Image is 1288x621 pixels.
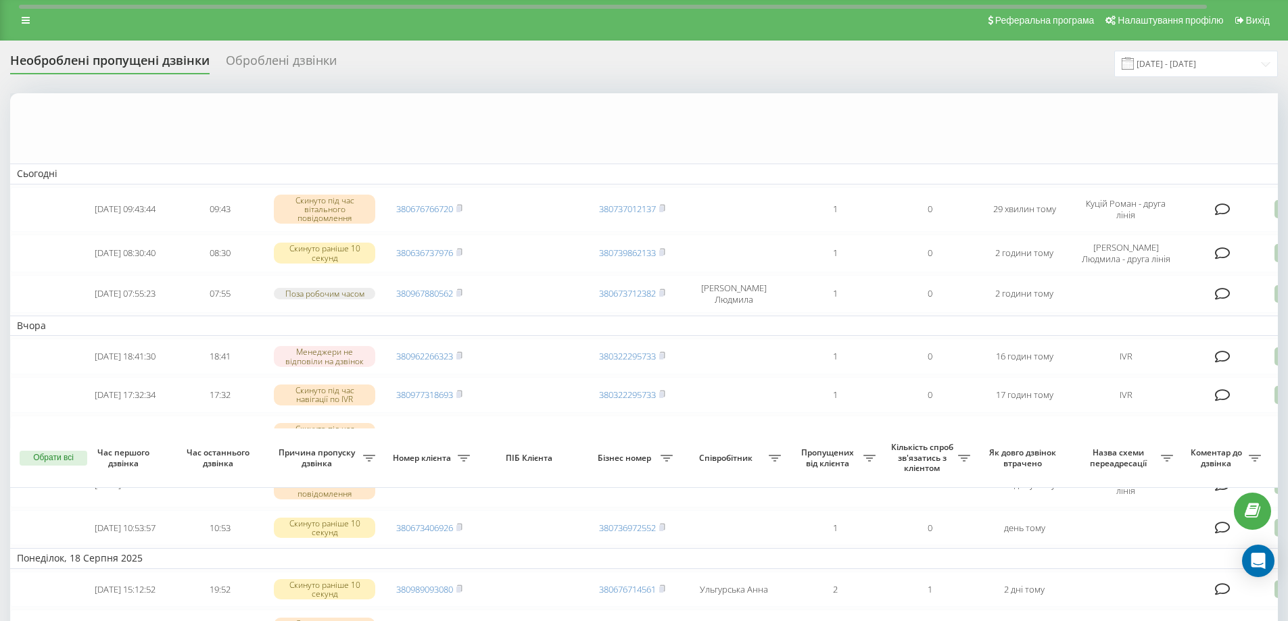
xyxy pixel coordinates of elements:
a: 380676766720 [396,203,453,215]
td: 2 [788,572,882,607]
a: 380676714561 [599,583,656,595]
div: Поза робочим часом [274,288,375,299]
span: Бізнес номер [592,453,661,464]
td: 1 [882,572,977,607]
span: Співробітник [686,453,769,464]
span: Реферальна програма [995,15,1095,26]
td: [DATE] 07:55:23 [78,275,172,313]
button: Обрати всі [20,451,87,466]
span: Назва схеми переадресації [1078,447,1161,468]
td: [PERSON_NAME] Людмила - друга лінія [1072,234,1180,272]
div: Скинуто раніше 10 секунд [274,579,375,599]
span: ПІБ Клієнта [488,453,573,464]
span: Коментар до дзвінка [1187,447,1249,468]
div: Менеджери не відповіли на дзвінок [274,346,375,366]
td: 1 [788,187,882,232]
td: 1 [788,275,882,313]
a: 380737012137 [599,203,656,215]
td: 1 [788,416,882,460]
td: 1 [788,377,882,413]
span: Налаштування профілю [1118,15,1223,26]
a: 380739862133 [599,247,656,259]
span: Як довго дзвінок втрачено [988,447,1061,468]
td: 1 [788,510,882,546]
a: 380962266323 [396,350,453,362]
td: день тому [977,510,1072,546]
a: 380967880562 [396,287,453,299]
td: [DATE] 15:12:52 [78,572,172,607]
td: [DATE] 17:32:34 [78,377,172,413]
td: 09:43 [172,187,267,232]
td: 16 годин тому [977,339,1072,374]
a: 380989093080 [396,583,453,595]
td: [DATE] 13:50:11 [78,416,172,460]
a: 380673712382 [599,287,656,299]
a: 380673406926 [396,522,453,534]
td: [DATE] 09:43:44 [78,187,172,232]
td: 07:55 [172,275,267,313]
td: 18:41 [172,339,267,374]
div: Open Intercom Messenger [1242,545,1274,577]
span: Кількість спроб зв'язатись з клієнтом [889,442,958,474]
td: 29 хвилин тому [977,187,1072,232]
td: 0 [882,275,977,313]
td: 0 [882,234,977,272]
span: Причина пропуску дзвінка [274,447,363,468]
td: 2 години тому [977,234,1072,272]
td: [PERSON_NAME] Людмила [679,275,788,313]
a: 380322295733 [599,350,656,362]
div: Скинуто під час вітального повідомлення [274,195,375,224]
td: 1 [788,339,882,374]
td: 2 дні тому [977,572,1072,607]
td: Куцій Роман - друга лінія [1072,187,1180,232]
td: 20 годин тому [977,416,1072,460]
td: 19:52 [172,572,267,607]
div: Необроблені пропущені дзвінки [10,53,210,74]
td: 0 [882,339,977,374]
td: 0 [882,377,977,413]
td: Куцій Роман - друга лінія [1072,416,1180,460]
td: 17 годин тому [977,377,1072,413]
span: Час останнього дзвінка [183,447,256,468]
td: 0 [882,416,977,460]
td: 13:50 [172,416,267,460]
td: [DATE] 10:53:57 [78,510,172,546]
span: Пропущених від клієнта [794,447,863,468]
td: 08:30 [172,234,267,272]
td: 0 [882,510,977,546]
div: Скинуто під час вітального повідомлення [274,423,375,453]
td: IVR [1072,377,1180,413]
a: 380636737976 [396,247,453,259]
td: [DATE] 18:41:30 [78,339,172,374]
td: 17:32 [172,377,267,413]
td: 1 [788,234,882,272]
div: Скинуто під час навігації по IVR [274,384,375,405]
div: Скинуто раніше 10 секунд [274,518,375,538]
div: Скинуто раніше 10 секунд [274,243,375,263]
td: [DATE] 08:30:40 [78,234,172,272]
td: 10:53 [172,510,267,546]
td: 2 години тому [977,275,1072,313]
span: Вихід [1246,15,1270,26]
td: Ульгурська Анна [679,572,788,607]
td: 0 [882,187,977,232]
span: Час першого дзвінка [89,447,162,468]
a: 380322295733 [599,389,656,401]
a: 380736972552 [599,522,656,534]
span: Номер клієнта [389,453,458,464]
a: 380977318693 [396,389,453,401]
td: IVR [1072,339,1180,374]
div: Оброблені дзвінки [226,53,337,74]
